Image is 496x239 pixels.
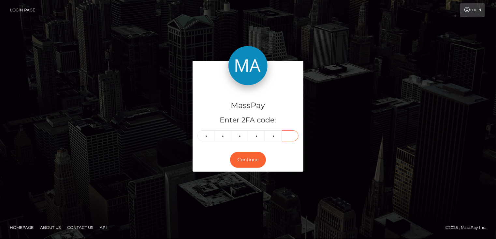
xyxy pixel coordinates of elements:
button: Continue [230,152,266,168]
h5: Enter 2FA code: [197,115,299,125]
a: About Us [37,222,63,232]
a: Homepage [7,222,36,232]
a: Contact Us [65,222,96,232]
a: Login [460,3,485,17]
img: MassPay [228,46,268,85]
a: Login Page [10,3,35,17]
div: © 2025 , MassPay Inc. [445,224,491,231]
h4: MassPay [197,100,299,111]
a: API [97,222,109,232]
